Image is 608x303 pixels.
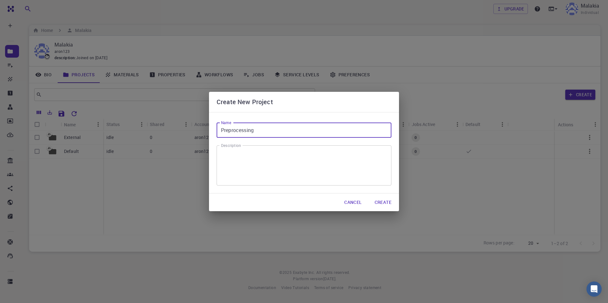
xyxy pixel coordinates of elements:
[13,4,35,10] span: Support
[586,281,602,297] div: Open Intercom Messenger
[221,120,231,125] label: Name
[221,143,241,148] label: Description
[217,97,273,107] h6: Create New Project
[370,196,396,209] button: Create
[339,196,367,209] button: Cancel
